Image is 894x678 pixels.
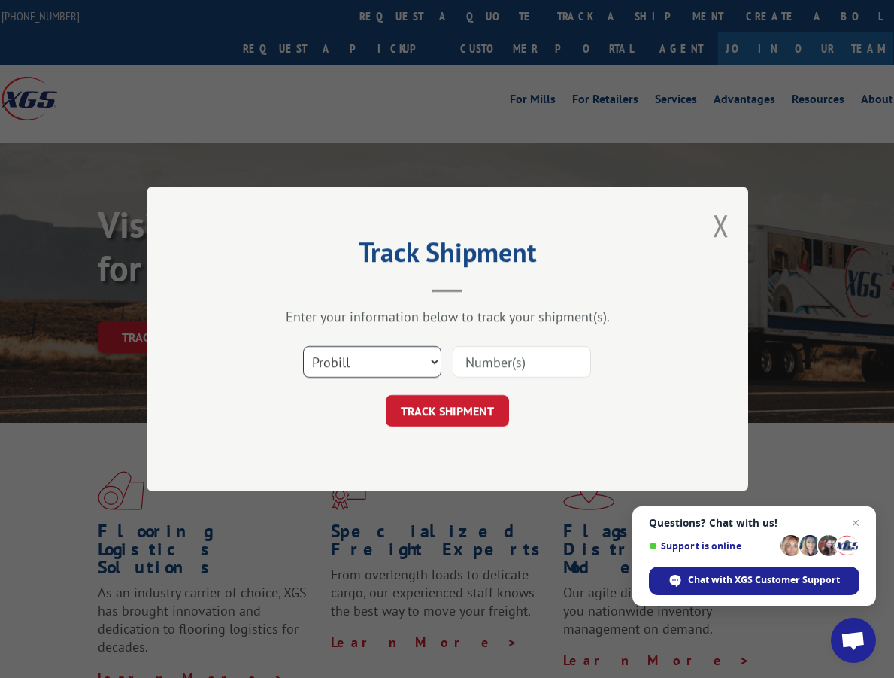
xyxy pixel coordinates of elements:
div: Enter your information below to track your shipment(s). [222,308,673,325]
span: Support is online [649,540,775,552]
input: Number(s) [453,346,591,378]
span: Chat with XGS Customer Support [688,573,840,587]
h2: Track Shipment [222,242,673,270]
span: Close chat [847,514,865,532]
span: Questions? Chat with us! [649,517,859,529]
button: Close modal [713,205,729,245]
button: TRACK SHIPMENT [386,395,509,427]
div: Chat with XGS Customer Support [649,567,859,595]
div: Open chat [831,618,876,663]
